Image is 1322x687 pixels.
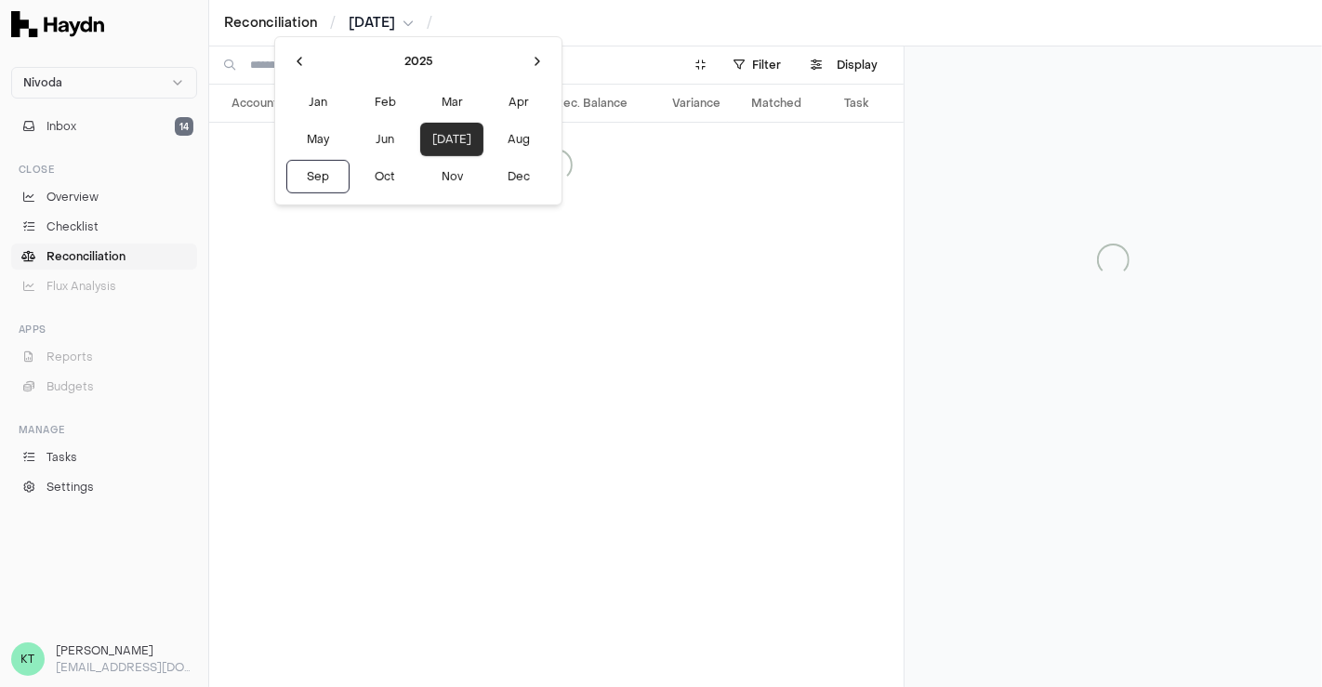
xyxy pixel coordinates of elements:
button: [DATE] [420,123,483,156]
button: Jan [286,86,350,119]
button: May [286,123,350,156]
span: 2025 [404,53,433,70]
button: Oct [353,160,416,193]
button: Jun [353,123,416,156]
button: Apr [487,86,550,119]
button: Sep [286,160,350,193]
button: Aug [487,123,550,156]
button: Mar [420,86,483,119]
button: Feb [353,86,416,119]
button: Nov [420,160,483,193]
button: Dec [487,160,550,193]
